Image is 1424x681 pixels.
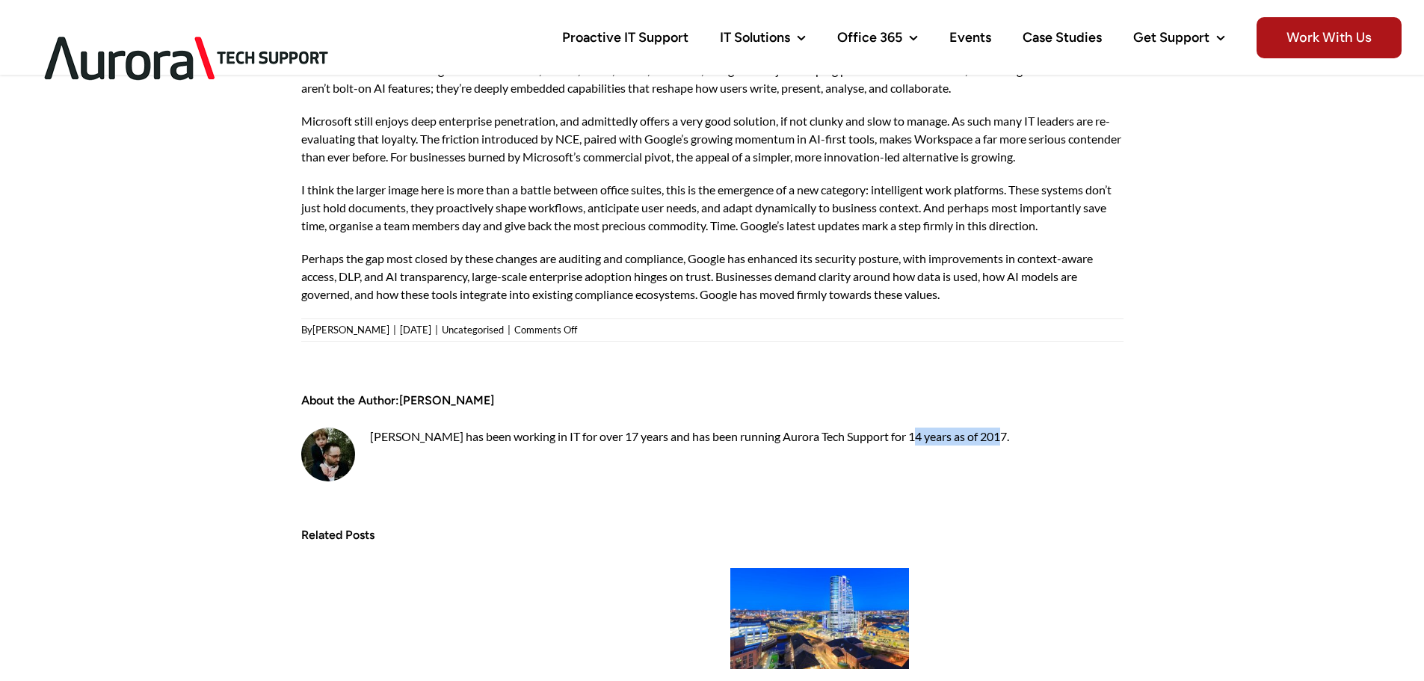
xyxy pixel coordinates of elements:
[301,428,1124,446] div: [PERSON_NAME] has been working in IT for over 17 years and has been running Aurora Tech Support f...
[730,568,909,668] a: Boost Your Email Security with Our New SPF and DKIM Checker
[504,324,514,336] span: |
[301,112,1124,166] p: Microsoft still enjoys deep enterprise penetration, and admittedly offers a very good solution, i...
[400,324,431,336] span: [DATE]
[399,393,494,407] a: [PERSON_NAME]
[720,31,790,44] span: IT Solutions
[22,12,351,105] img: Aurora Tech Support Logo
[730,568,909,671] div: 3 / 12
[949,31,991,44] span: Events
[431,324,442,336] span: |
[301,250,1124,303] p: Perhaps the gap most closed by these changes are auditing and compliance, Google has enhanced its...
[389,324,400,336] span: |
[312,324,389,336] a: [PERSON_NAME]
[1133,31,1209,44] span: Get Support
[1257,17,1402,58] span: Work With Us
[562,31,688,44] span: Proactive IT Support
[301,323,1124,338] div: By
[442,324,504,336] a: Uncategorised
[301,392,1124,410] h2: About the Author:
[301,181,1124,235] p: I think the larger image here is more than a battle between office suites, this is the emergence ...
[1023,31,1102,44] span: Case Studies
[837,31,902,44] span: Office 365
[301,526,1124,544] h2: Related Posts
[514,324,577,336] span: Comments Off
